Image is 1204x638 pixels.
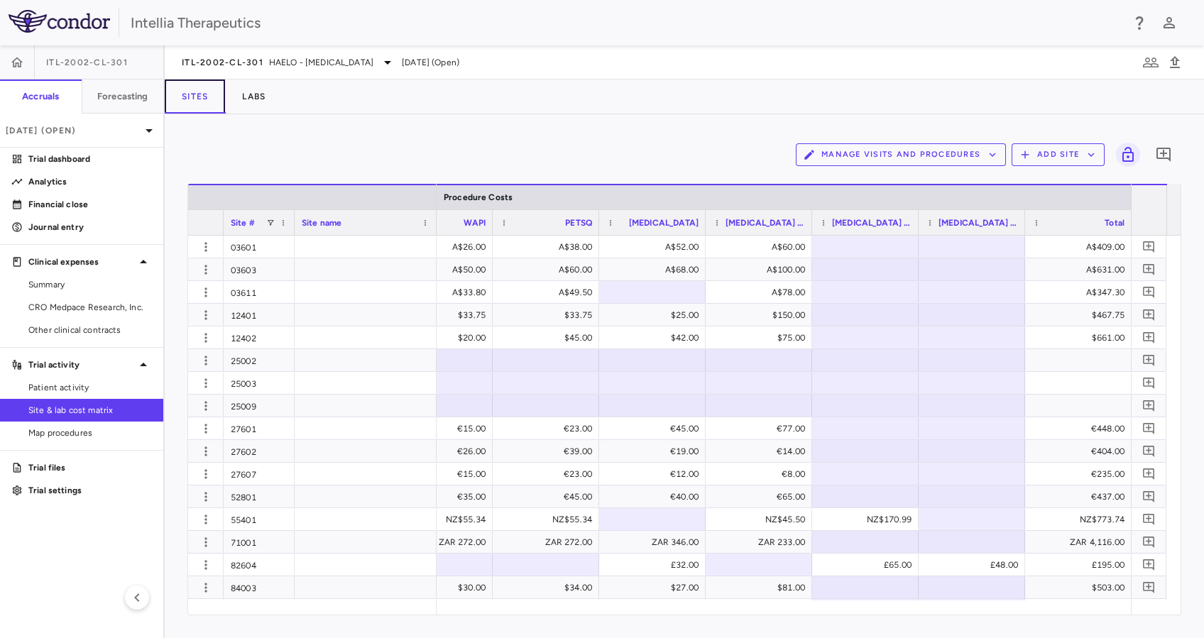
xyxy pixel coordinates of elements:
[1139,351,1159,370] button: Add comment
[1139,555,1159,574] button: Add comment
[444,192,513,202] span: Procedure Costs
[1139,441,1159,461] button: Add comment
[1105,218,1124,228] span: Total
[1142,285,1156,299] svg: Add comment
[269,56,373,69] span: HAELO - [MEDICAL_DATA]
[224,576,295,598] div: 84003
[1012,143,1105,166] button: Add Site
[464,218,486,228] span: WAPI
[1038,326,1124,349] div: $661.00
[165,79,225,114] button: Sites
[1142,353,1156,367] svg: Add comment
[1142,331,1156,344] svg: Add comment
[505,304,592,326] div: $33.75
[399,508,486,531] div: NZ$55.34
[718,463,805,485] div: €8.00
[9,10,110,33] img: logo-full-SnFGN8VE.png
[402,56,459,69] span: [DATE] (Open)
[505,326,592,349] div: $45.00
[718,326,805,349] div: $75.00
[28,427,152,439] span: Map procedures
[28,404,152,417] span: Site & lab cost matrix
[399,304,486,326] div: $33.75
[629,218,699,228] span: [MEDICAL_DATA]
[224,531,295,553] div: 71001
[28,153,152,165] p: Trial dashboard
[612,304,699,326] div: $25.00
[505,440,592,463] div: €39.00
[224,599,295,621] div: 84007
[718,576,805,599] div: $81.00
[1142,422,1156,435] svg: Add comment
[1142,467,1156,480] svg: Add comment
[612,440,699,463] div: €19.00
[718,440,805,463] div: €14.00
[399,485,486,508] div: €35.00
[1142,558,1156,571] svg: Add comment
[1110,143,1140,167] span: Lock grid
[131,12,1122,33] div: Intellia Therapeutics
[1142,512,1156,526] svg: Add comment
[1155,146,1172,163] svg: Add comment
[28,278,152,291] span: Summary
[1139,419,1159,438] button: Add comment
[505,508,592,531] div: NZ$55.34
[718,508,805,531] div: NZ$45.50
[1142,535,1156,549] svg: Add comment
[399,463,486,485] div: €15.00
[1139,260,1159,279] button: Add comment
[399,236,486,258] div: A$26.00
[1139,510,1159,529] button: Add comment
[938,218,1018,228] span: [MEDICAL_DATA] - Triplicate
[225,79,283,114] button: Labs
[505,463,592,485] div: €23.00
[505,485,592,508] div: €45.00
[718,531,805,554] div: ZAR 233.00
[224,485,295,507] div: 52801
[399,576,486,599] div: $30.00
[1038,440,1124,463] div: €404.00
[224,304,295,326] div: 12401
[1139,396,1159,415] button: Add comment
[1142,376,1156,390] svg: Add comment
[796,143,1006,166] button: Manage Visits and Procedures
[505,281,592,304] div: A$49.50
[28,381,152,394] span: Patient activity
[612,236,699,258] div: A$52.00
[28,175,152,188] p: Analytics
[224,395,295,417] div: 25009
[399,417,486,440] div: €15.00
[28,324,152,336] span: Other clinical contracts
[231,218,255,228] span: Site #
[1139,578,1159,597] button: Add comment
[1142,263,1156,276] svg: Add comment
[1038,236,1124,258] div: A$409.00
[28,255,135,268] p: Clinical expenses
[1139,487,1159,506] button: Add comment
[28,221,152,233] p: Journal entry
[28,301,152,314] span: CRO Medpace Research, Inc.
[825,508,912,531] div: NZ$170.99
[224,326,295,348] div: 12402
[399,326,486,349] div: $20.00
[505,576,592,599] div: $34.00
[1151,143,1176,167] button: Add comment
[1142,444,1156,458] svg: Add comment
[224,236,295,258] div: 03601
[1038,417,1124,440] div: €448.00
[46,57,128,68] span: ITL-2002-CL-301
[6,124,141,137] p: [DATE] (Open)
[224,440,295,462] div: 27602
[399,531,486,554] div: ZAR 272.00
[1142,308,1156,321] svg: Add comment
[505,236,592,258] div: A$38.00
[28,358,135,371] p: Trial activity
[1038,531,1124,554] div: ZAR 4,116.00
[1038,576,1124,599] div: $503.00
[224,258,295,280] div: 03603
[224,281,295,303] div: 03611
[718,236,805,258] div: A$60.00
[28,198,152,211] p: Financial close
[612,463,699,485] div: €12.00
[726,218,805,228] span: [MEDICAL_DATA] Blood Collection & Spec. Handling for Central Lab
